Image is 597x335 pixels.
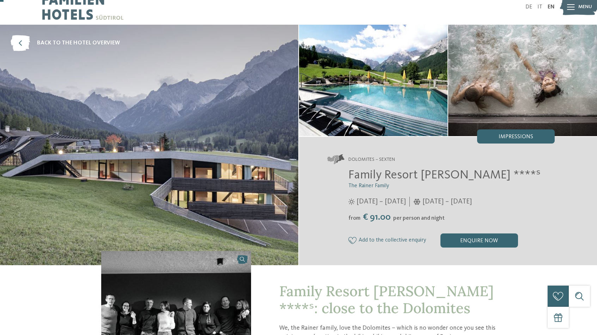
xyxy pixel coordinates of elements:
[359,237,426,244] span: Add to the collective enquiry
[37,39,120,47] span: back to the hotel overview
[279,282,494,317] span: Family Resort [PERSON_NAME] ****ˢ: close to the Dolomites
[357,197,406,207] span: [DATE] – [DATE]
[348,199,355,205] i: Opening times in summer
[393,215,445,221] span: per person and night
[525,4,532,10] a: DE
[448,25,597,136] img: Our family hotel in Sexten, your holiday home in the Dolomiten
[361,213,392,222] span: € 91.00
[299,25,448,136] img: Our family hotel in Sexten, your holiday home in the Dolomiten
[413,199,421,205] i: Opening times in winter
[348,169,541,181] span: Family Resort [PERSON_NAME] ****ˢ
[537,4,542,10] a: IT
[422,197,472,207] span: [DATE] – [DATE]
[11,35,120,51] a: back to the hotel overview
[348,215,360,221] span: from
[348,156,395,163] span: Dolomites – Sexten
[578,4,592,11] span: Menu
[548,4,555,10] a: EN
[499,134,533,140] span: Impressions
[348,183,389,189] span: The Rainer Family
[440,233,518,248] div: enquire now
